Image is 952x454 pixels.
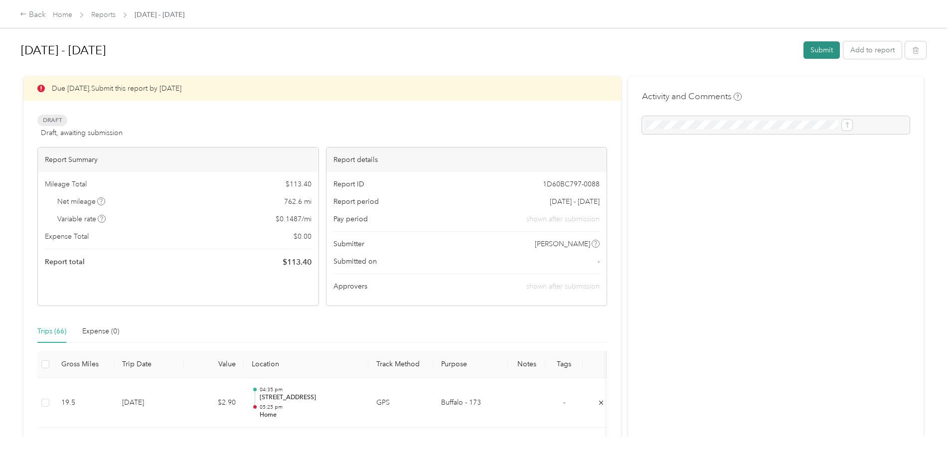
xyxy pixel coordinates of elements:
[368,351,433,378] th: Track Method
[114,351,184,378] th: Trip Date
[333,281,367,292] span: Approvers
[53,351,114,378] th: Gross Miles
[333,239,364,249] span: Submitter
[803,41,840,59] button: Submit
[57,196,106,207] span: Net mileage
[21,38,796,62] h1: Aug 1 - 31, 2025
[276,214,312,224] span: $ 0.1487 / mi
[642,90,742,103] h4: Activity and Comments
[283,256,312,268] span: $ 113.40
[45,257,85,267] span: Report total
[53,378,114,428] td: 19.5
[368,378,433,428] td: GPS
[260,386,360,393] p: 04:35 pm
[45,179,87,189] span: Mileage Total
[545,351,583,378] th: Tags
[53,10,72,19] a: Home
[433,378,508,428] td: Buffalo - 173
[41,128,123,138] span: Draft, awaiting submission
[135,9,184,20] span: [DATE] - [DATE]
[184,351,244,378] th: Value
[37,115,67,126] span: Draft
[260,393,360,402] p: [STREET_ADDRESS]
[23,76,621,101] div: Due [DATE]. Submit this report by [DATE]
[91,10,116,19] a: Reports
[286,179,312,189] span: $ 113.40
[333,256,377,267] span: Submitted on
[535,239,590,249] span: [PERSON_NAME]
[38,148,318,172] div: Report Summary
[563,398,565,407] span: -
[508,351,545,378] th: Notes
[284,196,312,207] span: 762.6 mi
[433,351,508,378] th: Purpose
[260,411,360,420] p: Home
[184,378,244,428] td: $2.90
[20,9,46,21] div: Back
[843,41,902,59] button: Add to report
[333,179,364,189] span: Report ID
[45,231,89,242] span: Expense Total
[244,351,368,378] th: Location
[550,196,600,207] span: [DATE] - [DATE]
[326,148,607,172] div: Report details
[333,214,368,224] span: Pay period
[82,326,119,337] div: Expense (0)
[333,196,379,207] span: Report period
[57,214,106,224] span: Variable rate
[260,436,360,443] p: 03:26 pm
[543,179,600,189] span: 1D60BC797-0088
[260,404,360,411] p: 05:25 pm
[526,214,600,224] span: shown after submission
[598,256,600,267] span: -
[526,282,600,291] span: shown after submission
[37,326,66,337] div: Trips (66)
[896,398,952,454] iframe: Everlance-gr Chat Button Frame
[294,231,312,242] span: $ 0.00
[114,378,184,428] td: [DATE]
